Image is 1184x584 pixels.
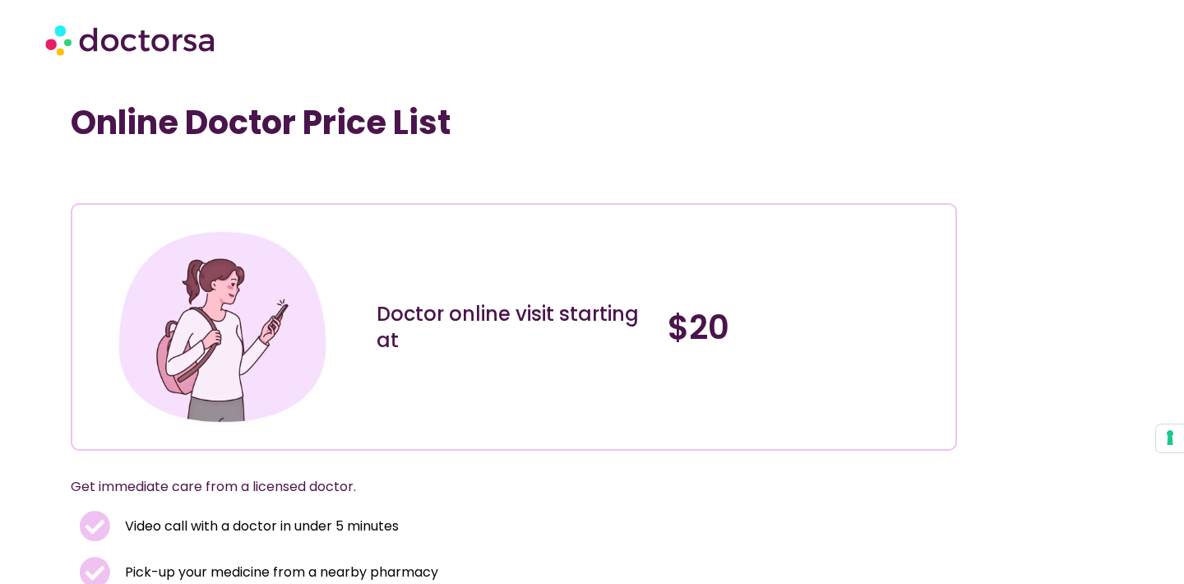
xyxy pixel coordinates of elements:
button: Your consent preferences for tracking technologies [1156,424,1184,452]
img: Illustration depicting a young woman in a casual outfit, engaged with her smartphone. She has a p... [113,217,333,438]
span: Video call with a doctor in under 5 minutes [121,515,399,538]
span: Pick-up your medicine from a nearby pharmacy [121,561,438,584]
h1: Online Doctor Price List [71,103,956,142]
p: Get immediate care from a licensed doctor. [71,475,917,498]
div: Doctor online visit starting at [377,301,651,354]
h4: $20 [668,308,942,347]
iframe: Customer reviews powered by Trustpilot [79,167,326,187]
